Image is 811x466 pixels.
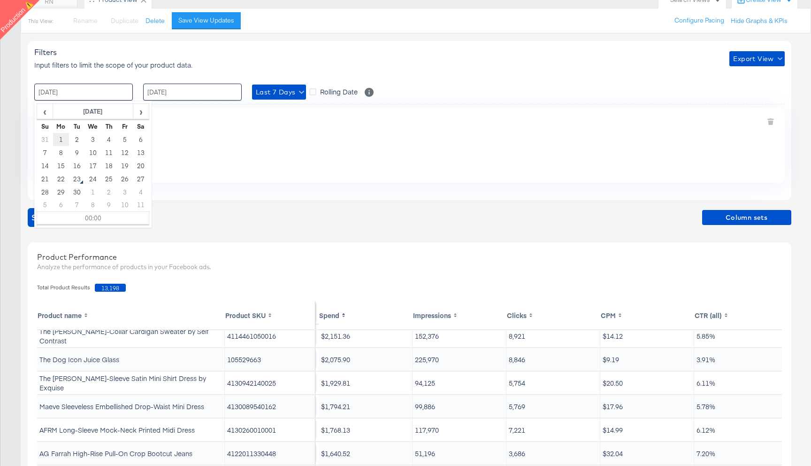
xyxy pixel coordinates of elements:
td: 5 [117,133,133,146]
td: 3 [85,133,101,146]
td: AFRM Long-Sleeve Mock-Neck Printed Midi Dress [37,419,225,441]
button: Column sets [702,210,791,225]
button: Configure Pacing [668,12,731,29]
td: 8 [85,199,101,212]
td: 51,196 [413,442,506,465]
td: $1,794.21 [319,395,413,418]
td: 5.78% [694,395,788,418]
th: Th [101,120,117,133]
span: ‹ [38,104,52,118]
button: Last 7 Days [252,85,306,100]
td: 18 [101,159,117,172]
td: 00:00 [37,212,149,225]
th: Su [37,120,53,133]
span: Show Data [31,211,75,224]
span: Filters [34,47,57,57]
td: 13 [133,146,149,159]
td: 12 [117,146,133,159]
td: 4 [133,186,149,199]
td: 27 [133,172,149,186]
th: Toggle SortBy [506,301,600,329]
td: 6.12% [694,419,788,441]
td: $14.12 [600,325,694,347]
button: showdata [28,208,78,227]
button: Delete [145,16,165,25]
td: 1 [53,133,69,146]
div: Save View Updates [178,16,234,25]
td: 22 [53,172,69,186]
td: AG Farrah High-Rise Pull-On Crop Bootcut Jeans [37,442,225,465]
th: Toggle SortBy [413,301,506,329]
button: Save View Updates [172,12,241,29]
button: Hide Graphs & KPIs [731,16,788,25]
div: Currently No Filters [38,142,781,151]
td: 4130260010001 [225,419,315,441]
td: 21 [37,172,53,186]
td: 10 [117,199,133,212]
td: 4130089540162 [225,395,315,418]
td: $1,768.13 [319,419,413,441]
span: Column sets [706,212,788,224]
td: 14 [37,159,53,172]
span: Last 7 Days [256,86,302,98]
th: Toggle SortBy [37,301,225,329]
td: 20 [133,159,149,172]
td: 1 [85,186,101,199]
td: 5,754 [506,372,600,394]
td: 2 [101,186,117,199]
td: 26 [117,172,133,186]
td: 4114461050016 [225,325,315,347]
span: Export View [733,53,780,65]
td: 117,970 [413,419,506,441]
td: 99,886 [413,395,506,418]
td: 10 [85,146,101,159]
div: Analyze the performance of products in your Facebook ads. [37,263,782,272]
td: 5,769 [506,395,600,418]
td: 6 [53,199,69,212]
td: 23 [69,172,85,186]
td: 6 [133,133,149,146]
td: $1,929.81 [319,372,413,394]
td: 25 [101,172,117,186]
span: Duplicate [111,16,138,25]
td: 152,376 [413,325,506,347]
td: $1,640.52 [319,442,413,465]
td: 11 [133,199,149,212]
span: › [134,104,148,118]
td: Maeve Sleeveless Embellished Drop-Waist Mini Dress [37,395,225,418]
td: $20.50 [600,372,694,394]
th: We [85,120,101,133]
td: $2,075.90 [319,348,413,371]
td: 4 [101,133,117,146]
th: Toggle SortBy [600,301,694,329]
td: $9.19 [600,348,694,371]
td: 105529663 [225,348,315,371]
th: Toggle SortBy [319,301,413,329]
th: Fr [117,120,133,133]
td: 9 [69,146,85,159]
th: Toggle SortBy [225,301,315,329]
td: 225,970 [413,348,506,371]
button: Export View [729,51,784,66]
td: 7 [69,199,85,212]
td: The Dog Icon Juice Glass [37,348,225,371]
td: 31 [37,133,53,146]
td: 4130942140025 [225,372,315,394]
td: 24 [85,172,101,186]
span: Rolling Date [320,87,358,96]
td: 11 [101,146,117,159]
span: Rename [73,16,98,25]
th: [DATE] [53,104,133,120]
div: This View: [28,17,53,25]
td: 8 [53,146,69,159]
td: 9 [101,199,117,212]
td: 15 [53,159,69,172]
td: 5.85% [694,325,788,347]
td: $17.96 [600,395,694,418]
td: 7,221 [506,419,600,441]
td: 7 [37,146,53,159]
span: Input filters to limit the scope of your product data. [34,60,192,70]
th: Toggle SortBy [694,301,788,329]
td: 94,125 [413,372,506,394]
td: 17 [85,159,101,172]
